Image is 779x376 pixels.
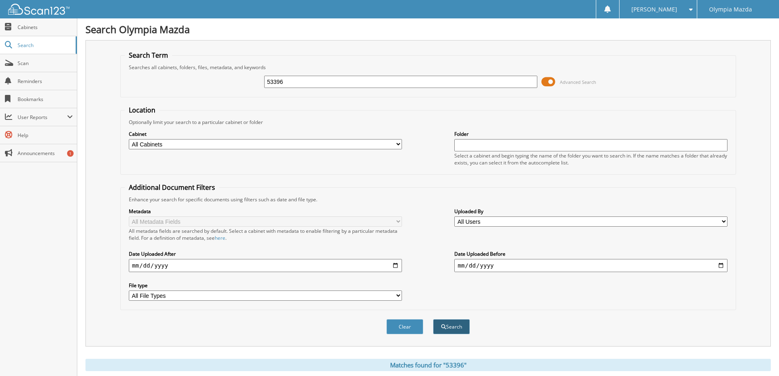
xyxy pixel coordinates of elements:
[125,183,219,192] legend: Additional Document Filters
[454,250,727,257] label: Date Uploaded Before
[215,234,225,241] a: here
[129,131,402,137] label: Cabinet
[129,227,402,241] div: All metadata fields are searched by default. Select a cabinet with metadata to enable filtering b...
[18,132,73,139] span: Help
[85,23,771,36] h1: Search Olympia Mazda
[18,96,73,103] span: Bookmarks
[85,359,771,371] div: Matches found for "53396"
[454,152,727,166] div: Select a cabinet and begin typing the name of the folder you want to search in. If the name match...
[18,42,72,49] span: Search
[8,4,70,15] img: scan123-logo-white.svg
[454,131,727,137] label: Folder
[18,60,73,67] span: Scan
[125,106,159,115] legend: Location
[129,250,402,257] label: Date Uploaded After
[560,79,596,85] span: Advanced Search
[125,51,172,60] legend: Search Term
[18,150,73,157] span: Announcements
[129,282,402,289] label: File type
[67,150,74,157] div: 1
[125,119,732,126] div: Optionally limit your search to a particular cabinet or folder
[18,24,73,31] span: Cabinets
[129,208,402,215] label: Metadata
[433,319,470,334] button: Search
[631,7,677,12] span: [PERSON_NAME]
[709,7,752,12] span: Olympia Mazda
[125,196,732,203] div: Enhance your search for specific documents using filters such as date and file type.
[18,78,73,85] span: Reminders
[125,64,732,71] div: Searches all cabinets, folders, files, metadata, and keywords
[386,319,423,334] button: Clear
[129,259,402,272] input: start
[454,259,727,272] input: end
[738,337,779,376] iframe: Chat Widget
[454,208,727,215] label: Uploaded By
[18,114,67,121] span: User Reports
